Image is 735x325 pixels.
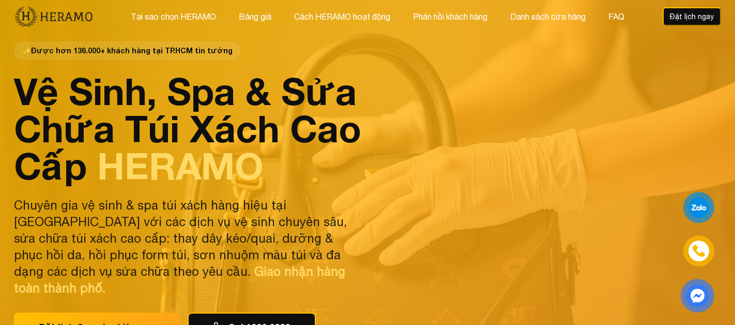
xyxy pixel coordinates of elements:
[410,10,491,23] button: Phản hồi khách hàng
[97,143,264,188] span: HERAMO
[236,10,274,23] button: Bảng giá
[507,10,589,23] button: Danh sách cửa hàng
[291,10,393,23] button: Cách HERAMO hoạt động
[605,10,627,23] button: FAQ
[22,46,31,56] span: star
[691,243,707,259] img: phone-icon
[128,10,219,23] button: Tại sao chọn HERAMO
[14,6,93,27] img: new-logo.3f60348b.png
[14,41,241,60] span: Được hơn 136.000+ khách hàng tại TP.HCM tin tưởng
[14,197,361,296] p: Chuyên gia vệ sinh & spa túi xách hàng hiệu tại [GEOGRAPHIC_DATA] với các dịch vụ vệ sinh chuyên ...
[663,7,721,26] button: Đặt lịch ngay
[14,72,361,184] h1: Vệ Sinh, Spa & Sửa Chữa Túi Xách Cao Cấp
[684,236,714,266] a: phone-icon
